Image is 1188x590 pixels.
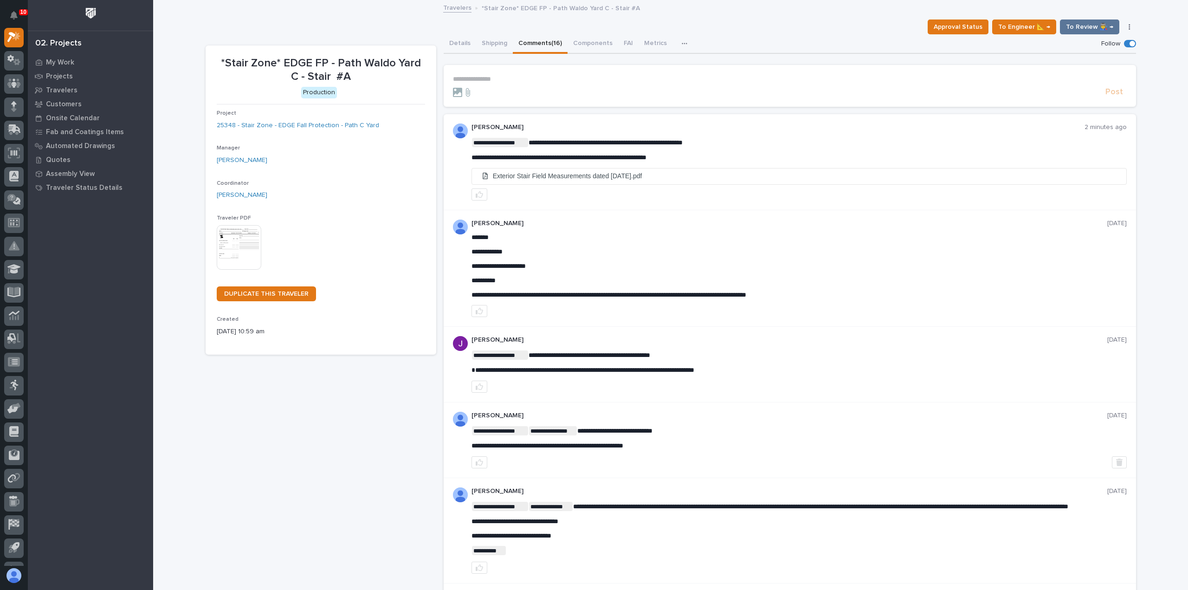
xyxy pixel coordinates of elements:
[453,412,468,427] img: AOh14Gjx62Rlbesu-yIIyH4c_jqdfkUZL5_Os84z4H1p=s96-c
[28,97,153,111] a: Customers
[1112,456,1127,468] button: Delete post
[472,169,1126,184] a: Exterior Stair Field Measurements dated [DATE].pdf
[453,123,468,138] img: AOh14GhUnP333BqRmXh-vZ-TpYZQaFVsuOFmGre8SRZf2A=s96-c
[28,125,153,139] a: Fab and Coatings Items
[482,2,640,13] p: *Stair Zone* EDGE FP - Path Waldo Yard C - Stair #A
[20,9,26,15] p: 10
[471,123,1085,131] p: [PERSON_NAME]
[46,100,82,109] p: Customers
[28,69,153,83] a: Projects
[46,72,73,81] p: Projects
[217,286,316,301] a: DUPLICATE THIS TRAVELER
[1107,336,1127,344] p: [DATE]
[217,317,239,322] span: Created
[471,487,1107,495] p: [PERSON_NAME]
[46,156,71,164] p: Quotes
[476,34,513,54] button: Shipping
[217,110,236,116] span: Project
[46,114,100,123] p: Onsite Calendar
[471,220,1107,227] p: [PERSON_NAME]
[471,562,487,574] button: like this post
[46,58,74,67] p: My Work
[46,170,95,178] p: Assembly View
[453,487,468,502] img: AOh14GhUnP333BqRmXh-vZ-TpYZQaFVsuOFmGre8SRZf2A=s96-c
[618,34,639,54] button: FAI
[471,456,487,468] button: like this post
[217,145,240,151] span: Manager
[28,111,153,125] a: Onsite Calendar
[992,19,1056,34] button: To Engineer 📐 →
[471,336,1107,344] p: [PERSON_NAME]
[28,55,153,69] a: My Work
[444,34,476,54] button: Details
[46,142,115,150] p: Automated Drawings
[471,305,487,317] button: like this post
[1105,87,1123,97] span: Post
[12,11,24,26] div: Notifications10
[46,86,77,95] p: Travelers
[471,381,487,393] button: like this post
[1102,87,1127,97] button: Post
[928,19,988,34] button: Approval Status
[471,412,1107,420] p: [PERSON_NAME]
[568,34,618,54] button: Components
[453,336,468,351] img: ACg8ocLB2sBq07NhafZLDpfZztpbDqa4HYtD3rBf5LhdHf4k=s96-c
[639,34,672,54] button: Metrics
[453,220,468,234] img: AOh14GhUnP333BqRmXh-vZ-TpYZQaFVsuOFmGre8SRZf2A=s96-c
[46,184,123,192] p: Traveler Status Details
[301,87,337,98] div: Production
[28,167,153,181] a: Assembly View
[224,291,309,297] span: DUPLICATE THIS TRAVELER
[4,566,24,585] button: users-avatar
[28,153,153,167] a: Quotes
[513,34,568,54] button: Comments (16)
[217,215,251,221] span: Traveler PDF
[82,5,99,22] img: Workspace Logo
[217,57,425,84] p: *Stair Zone* EDGE FP - Path Waldo Yard C - Stair #A
[471,188,487,201] button: like this post
[1060,19,1119,34] button: To Review 👨‍🏭 →
[1066,21,1113,32] span: To Review 👨‍🏭 →
[443,2,471,13] a: Travelers
[217,121,379,130] a: 25348 - Stair Zone - EDGE Fall Protection - Path C Yard
[1107,412,1127,420] p: [DATE]
[1107,487,1127,495] p: [DATE]
[28,181,153,195] a: Traveler Status Details
[28,139,153,153] a: Automated Drawings
[998,21,1050,32] span: To Engineer 📐 →
[28,83,153,97] a: Travelers
[1107,220,1127,227] p: [DATE]
[217,327,425,337] p: [DATE] 10:59 am
[46,128,124,136] p: Fab and Coatings Items
[934,21,982,32] span: Approval Status
[217,190,267,200] a: [PERSON_NAME]
[217,181,249,186] span: Coordinator
[4,6,24,25] button: Notifications
[217,156,267,165] a: [PERSON_NAME]
[35,39,82,49] div: 02. Projects
[1101,40,1120,48] p: Follow
[1085,123,1127,131] p: 2 minutes ago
